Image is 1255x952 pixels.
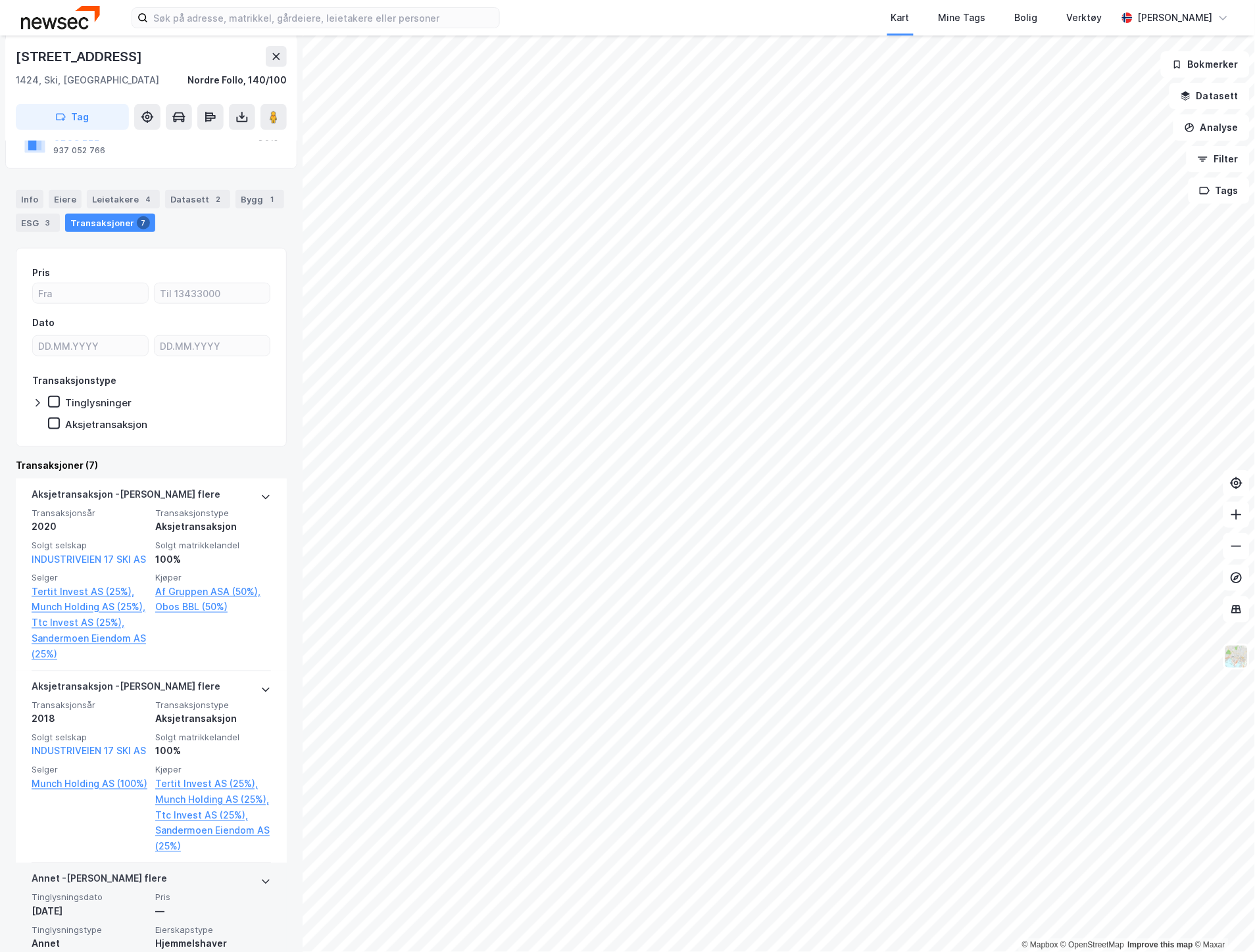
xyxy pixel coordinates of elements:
[49,190,82,208] div: Eiere
[32,776,147,792] a: Munch Holding AS (100%)
[32,508,147,519] span: Transaksjonsår
[137,216,150,229] div: 7
[32,936,147,952] div: Annet
[141,193,155,206] div: 4
[32,315,55,331] div: Dato
[155,711,271,727] div: Aksjetransaksjon
[32,892,147,903] span: Tinglysningsdato
[155,744,271,759] div: 100%
[212,193,225,206] div: 2
[21,6,100,29] img: newsec-logo.f6e21ccffca1b3a03d2d.png
[1173,114,1250,141] button: Analyse
[16,214,60,232] div: ESG
[41,216,55,229] div: 3
[1189,178,1250,204] button: Tags
[1169,83,1250,109] button: Datasett
[32,519,147,535] div: 2020
[155,765,271,776] span: Kjøper
[1187,146,1250,172] button: Filter
[32,487,220,508] div: Aksjetransaksjon - [PERSON_NAME] flere
[1224,644,1249,669] img: Z
[155,904,271,920] div: —
[32,746,146,757] a: INDUSTRIVEIEN 17 SKI AS
[32,554,146,565] a: INDUSTRIVEIEN 17 SKI AS
[32,631,147,663] a: Sandermoen Eiendom AS (25%)
[165,190,230,208] div: Datasett
[235,190,284,208] div: Bygg
[155,925,271,936] span: Eierskapstype
[1022,941,1058,950] a: Mapbox
[32,700,147,711] span: Transaksjonsår
[65,214,155,232] div: Transaksjoner
[32,265,50,281] div: Pris
[32,732,147,744] span: Solgt selskap
[891,10,910,26] div: Kart
[16,190,43,208] div: Info
[155,808,271,824] a: Ttc Invest AS (25%),
[65,396,132,409] div: Tinglysninger
[16,104,129,130] button: Tag
[1161,51,1250,78] button: Bokmerker
[148,8,499,28] input: Søk på adresse, matrikkel, gårdeiere, leietakere eller personer
[939,10,986,26] div: Mine Tags
[65,418,147,431] div: Aksjetransaksjon
[155,732,271,744] span: Solgt matrikkelandel
[155,283,270,303] input: Til 13433000
[155,600,271,615] a: Obos BBL (50%)
[155,936,271,952] div: Hjemmelshaver
[155,336,270,356] input: DD.MM.YYYY
[32,584,147,600] a: Tertit Invest AS (25%),
[32,711,147,727] div: 2018
[32,765,147,776] span: Selger
[1189,889,1255,952] div: Kontrollprogram for chat
[32,871,167,892] div: Annet - [PERSON_NAME] flere
[53,145,105,156] div: 937 052 766
[32,373,116,389] div: Transaksjonstype
[1067,10,1102,26] div: Verktøy
[155,540,271,551] span: Solgt matrikkelandel
[155,823,271,855] a: Sandermoen Eiendom AS (25%)
[1015,10,1038,26] div: Bolig
[32,904,147,920] div: [DATE]
[266,193,279,206] div: 1
[155,572,271,583] span: Kjøper
[32,679,220,700] div: Aksjetransaksjon - [PERSON_NAME] flere
[155,552,271,567] div: 100%
[16,458,287,473] div: Transaksjoner (7)
[155,792,271,808] a: Munch Holding AS (25%),
[155,892,271,903] span: Pris
[16,46,145,67] div: [STREET_ADDRESS]
[16,72,159,88] div: 1424, Ski, [GEOGRAPHIC_DATA]
[33,283,148,303] input: Fra
[87,190,160,208] div: Leietakere
[32,540,147,551] span: Solgt selskap
[32,925,147,936] span: Tinglysningstype
[155,508,271,519] span: Transaksjonstype
[33,336,148,356] input: DD.MM.YYYY
[187,72,287,88] div: Nordre Follo, 140/100
[1138,10,1213,26] div: [PERSON_NAME]
[155,584,271,600] a: Af Gruppen ASA (50%),
[155,776,271,792] a: Tertit Invest AS (25%),
[32,615,147,631] a: Ttc Invest AS (25%),
[32,572,147,583] span: Selger
[155,519,271,535] div: Aksjetransaksjon
[155,700,271,711] span: Transaksjonstype
[1128,941,1193,950] a: Improve this map
[1061,941,1125,950] a: OpenStreetMap
[32,600,147,615] a: Munch Holding AS (25%),
[1189,889,1255,952] iframe: Chat Widget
